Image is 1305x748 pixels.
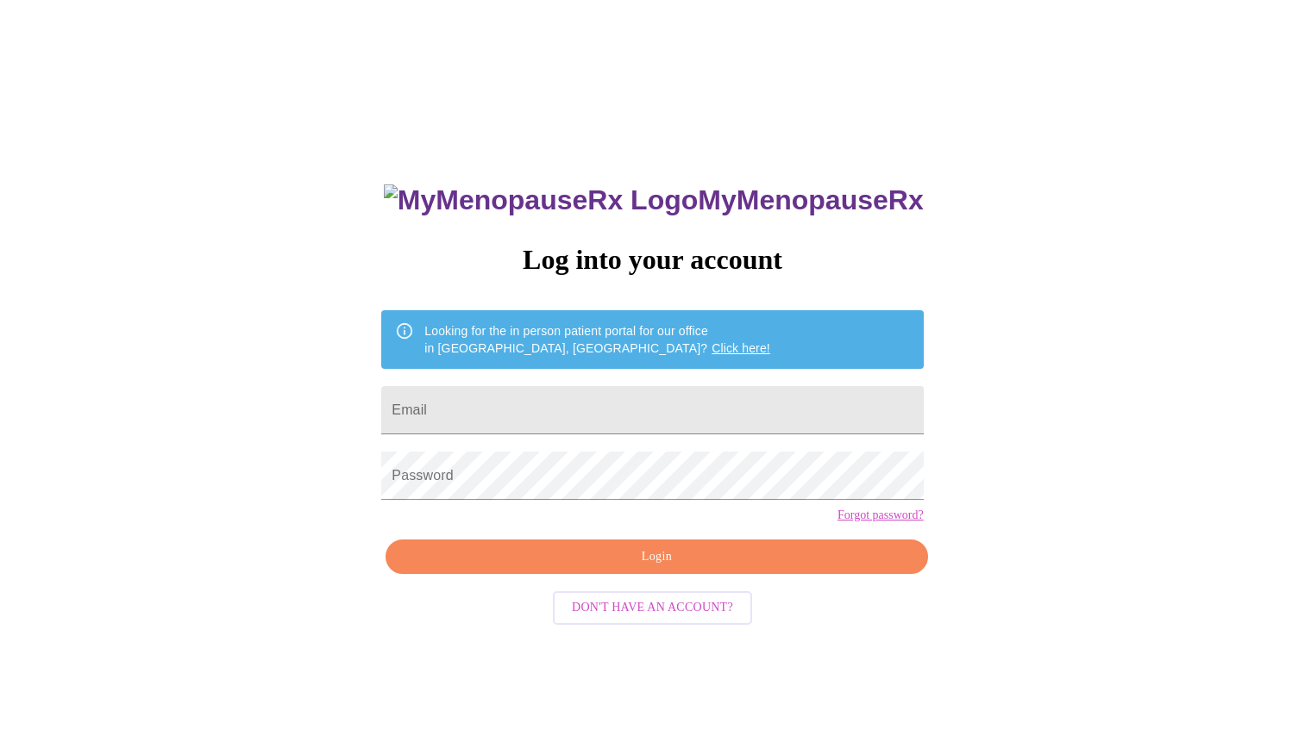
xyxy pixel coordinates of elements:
[405,546,907,568] span: Login
[572,597,733,619] span: Don't have an account?
[553,591,752,625] button: Don't have an account?
[386,539,927,575] button: Login
[712,341,770,355] a: Click here!
[384,184,924,216] h3: MyMenopauseRx
[424,315,770,364] div: Looking for the in person patient portal for our office in [GEOGRAPHIC_DATA], [GEOGRAPHIC_DATA]?
[381,244,923,276] h3: Log into your account
[384,184,698,216] img: MyMenopauseRx Logo
[838,508,924,522] a: Forgot password?
[549,599,756,614] a: Don't have an account?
